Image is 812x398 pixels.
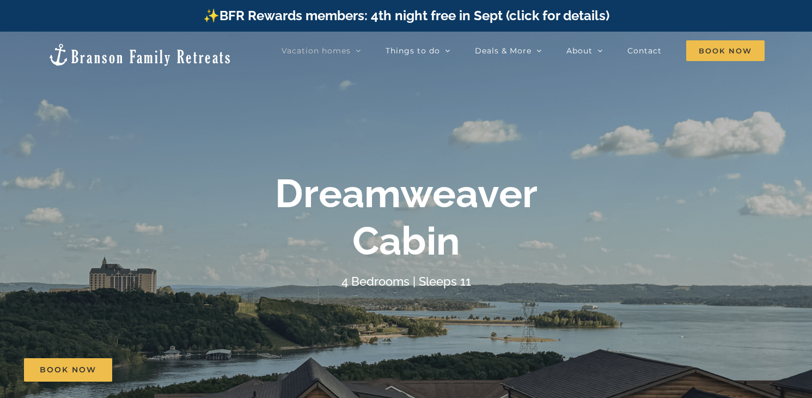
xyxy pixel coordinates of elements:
[627,40,662,62] a: Contact
[566,40,603,62] a: About
[475,40,542,62] a: Deals & More
[24,358,112,382] a: Book Now
[341,274,471,288] h4: 4 Bedrooms | Sleeps 11
[282,47,351,55] span: Vacation homes
[47,43,232,67] img: Branson Family Retreats Logo
[475,47,532,55] span: Deals & More
[282,40,361,62] a: Vacation homes
[275,170,538,263] b: Dreamweaver Cabin
[686,40,765,61] span: Book Now
[203,8,609,23] a: ✨BFR Rewards members: 4th night free in Sept (click for details)
[282,40,765,62] nav: Main Menu
[40,365,96,375] span: Book Now
[386,47,440,55] span: Things to do
[627,47,662,55] span: Contact
[566,47,593,55] span: About
[386,40,450,62] a: Things to do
